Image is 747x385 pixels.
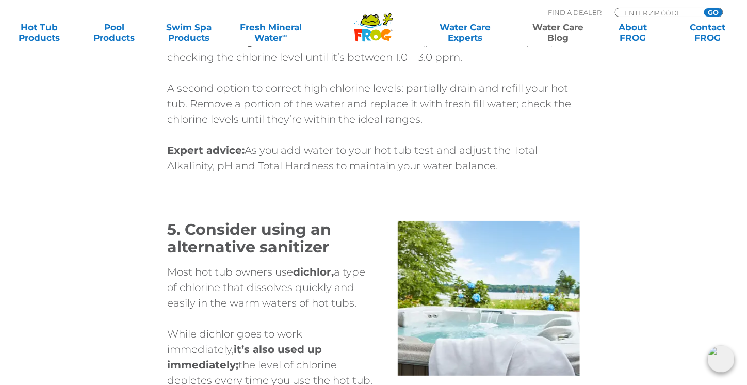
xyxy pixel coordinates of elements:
[167,343,322,371] strong: it’s also used up immediately;
[167,142,580,173] p: As you add water to your hot tub test and adjust the Total Alkalinity, pH and Total Hardness to m...
[373,221,580,376] img: Outdoor Hot Tub with Towel on It
[10,22,69,43] a: Hot TubProducts
[167,221,373,256] h1: 5. Consider using an alternative sanitizer
[704,8,723,17] input: GO
[167,144,245,156] strong: Expert advice:
[529,22,588,43] a: Water CareBlog
[548,8,602,17] p: Find A Dealer
[604,22,662,43] a: AboutFROG
[418,22,512,43] a: Water CareExperts
[623,8,693,17] input: Zip Code Form
[708,346,735,373] img: openIcon
[167,81,580,127] p: A second option to correct high chlorine levels: partially drain and refill your hot tub. Remove ...
[678,22,737,43] a: ContactFROG
[160,22,218,43] a: Swim SpaProducts
[282,31,287,39] sup: ∞
[167,264,373,311] p: Most hot tub owners use a type of chlorine that dissolves quickly and easily in the warm waters o...
[293,266,334,278] strong: dichlor,
[234,22,307,43] a: Fresh MineralWater∞
[85,22,143,43] a: PoolProducts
